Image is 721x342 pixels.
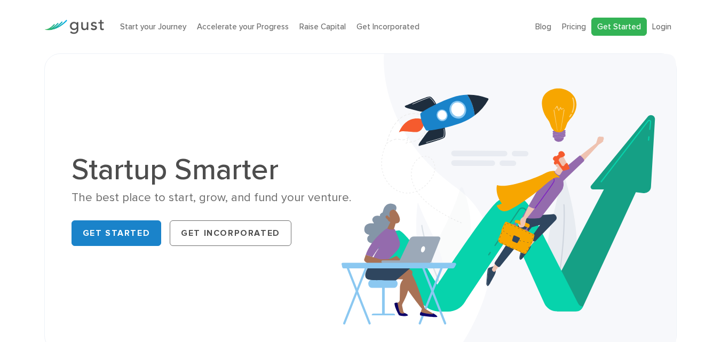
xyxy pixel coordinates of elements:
[72,155,353,185] h1: Startup Smarter
[197,22,289,31] a: Accelerate your Progress
[299,22,346,31] a: Raise Capital
[562,22,586,31] a: Pricing
[170,220,291,246] a: Get Incorporated
[652,22,671,31] a: Login
[120,22,186,31] a: Start your Journey
[535,22,551,31] a: Blog
[72,220,162,246] a: Get Started
[591,18,647,36] a: Get Started
[356,22,419,31] a: Get Incorporated
[72,190,353,205] div: The best place to start, grow, and fund your venture.
[44,20,104,34] img: Gust Logo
